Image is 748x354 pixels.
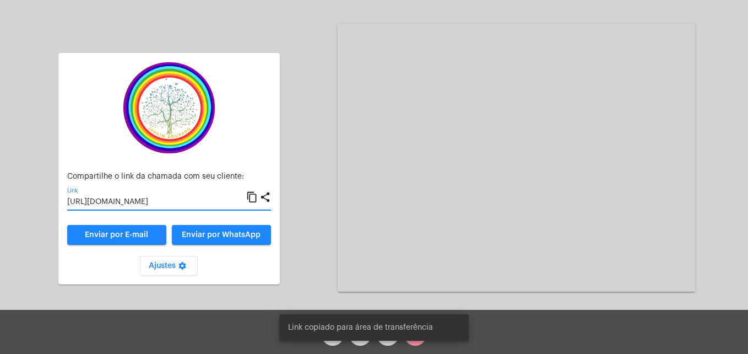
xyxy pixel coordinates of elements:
mat-icon: share [259,191,271,204]
mat-icon: content_copy [246,191,258,204]
p: Compartilhe o link da chamada com seu cliente: [67,173,271,181]
span: Ajustes [149,262,189,270]
a: Enviar por E-mail [67,225,166,245]
span: Enviar por WhatsApp [182,231,261,239]
button: Enviar por WhatsApp [172,225,271,245]
img: c337f8d0-2252-6d55-8527-ab50248c0d14.png [114,62,224,154]
button: Ajustes [140,256,198,276]
span: Enviar por E-mail [85,231,148,239]
span: Link copiado para área de transferência [288,322,433,333]
mat-icon: settings [176,261,189,275]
